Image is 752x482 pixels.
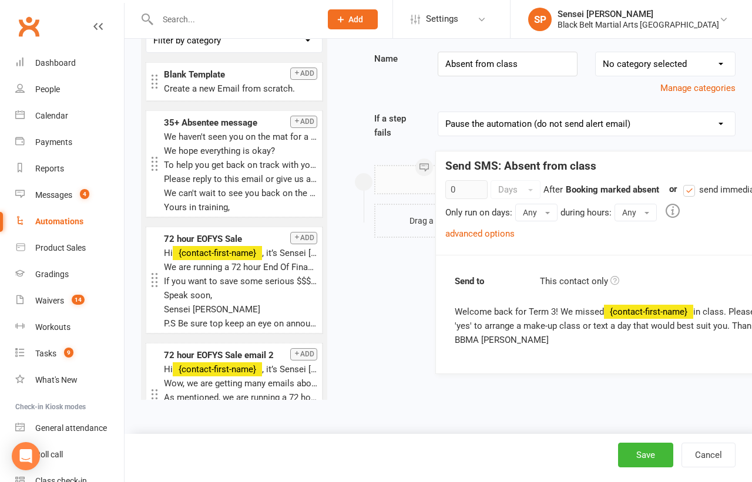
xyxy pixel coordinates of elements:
div: Reports [35,164,64,173]
div: Sensei [PERSON_NAME] [558,9,719,19]
div: Messages [35,190,72,200]
div: Waivers [35,296,64,305]
a: General attendance kiosk mode [15,415,124,441]
div: Only run on days: [445,205,512,220]
p: If you want to save some serious $$$ on your ongoing fees look out for an email from me [DATE][DA... [164,274,317,288]
label: Name [365,52,428,66]
div: 72 hour EOFYS Sale email 2 [164,348,317,362]
p: We haven't seen you on the mat for a little while... [164,130,317,144]
strong: Send to [446,274,531,288]
button: Add [290,116,317,128]
div: Roll call [35,450,63,459]
label: If a step fails [365,112,428,140]
div: Gradings [35,269,69,279]
span: Please reply to this email or give us a call on [PHONE_NUMBER] to book in. [164,174,461,184]
a: Dashboard [15,50,124,76]
button: Add [290,68,317,80]
div: Product Sales [35,243,86,252]
div: Workouts [35,322,70,332]
div: Open Intercom Messenger [12,442,40,470]
div: Calendar [35,111,68,120]
p: Sensei [PERSON_NAME] [164,302,317,316]
div: during hours: [560,205,612,220]
a: Automations [15,208,124,235]
strong: Booking marked absent [566,184,659,195]
div: 72 hour EOFYS Sale [164,232,317,246]
div: Blank Template [164,68,317,82]
div: Dashboard [35,58,76,68]
div: Payments [35,137,72,147]
a: Waivers 14 [15,288,124,314]
button: Cancel [681,443,736,467]
p: Hi , it’s Sensei [PERSON_NAME] here for Black Belt Martial Arts [GEOGRAPHIC_DATA]. [164,362,317,376]
span: 14 [72,295,85,305]
button: Any [615,204,657,221]
a: Calendar [15,103,124,129]
span: 4 [80,189,89,199]
p: We hope everything is okay? [164,144,317,158]
a: Workouts [15,314,124,341]
a: Clubworx [14,12,43,41]
div: Automations [35,217,83,226]
div: Tasks [35,349,56,358]
button: Any [515,204,558,221]
button: Add [328,9,378,29]
span: Settings [426,6,458,32]
div: General attendance [35,423,107,433]
p: Wow, we are getting many emails about our 72 hour EOFY Membership Sale [164,376,317,390]
div: SP [528,8,552,31]
a: Payments [15,129,124,156]
p: Speak soon, [164,288,317,302]
span: After [543,184,563,195]
div: What's New [35,375,78,385]
button: Save [618,443,673,467]
strong: Send SMS: Absent from class [445,159,596,173]
button: Manage categories [660,81,736,95]
a: What's New [15,367,124,393]
a: Roll call [15,441,124,468]
button: Add [290,348,317,360]
span: We can't wait to see you back on the mat!! [164,188,330,198]
p: As mentioned, we are running a 72 hour End Of Financial Year Membership Sale starting 9am [DATE] ... [164,390,317,405]
button: Add [290,232,317,244]
a: Product Sales [15,235,124,261]
div: Black Belt Martial Arts [GEOGRAPHIC_DATA] [558,19,719,30]
p: Hi , it’s Sensei [PERSON_NAME] here for Black Belt Martial Arts [GEOGRAPHIC_DATA]. [164,246,317,260]
div: 35+ Absentee message [164,116,317,130]
p: P.S Be sure top keep an eye on announcements over the next few days. [164,316,317,331]
div: Create a new Email from scratch. [164,82,317,96]
a: Messages 4 [15,182,124,208]
a: Reports [15,156,124,182]
a: People [15,76,124,103]
a: Tasks 9 [15,341,124,367]
a: advanced options [445,228,515,239]
input: Search... [154,11,313,28]
span: 9 [64,348,73,358]
a: Gradings [15,261,124,288]
p: We are running a 72 hour End Of Financial Year Membership Sale starting 9am [DATE] until 9am [DAT... [164,260,317,274]
span: Add [348,15,363,24]
span: Yours in training, [164,202,230,213]
span: To help you get back on track with your training we would like to offer you a 15 minute private l... [164,160,562,170]
div: People [35,85,60,94]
